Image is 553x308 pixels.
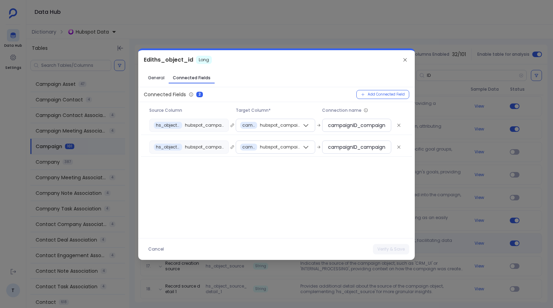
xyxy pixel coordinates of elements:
[328,122,385,129] input: Enter connection name
[189,92,194,97] svg: Connected fields help establish relationships between different tables in your dictionary by allo...
[394,120,404,130] span: Remove
[185,123,224,128] span: hubspot_campaigns
[185,144,224,150] span: hubspot_campaigns
[144,91,186,98] span: Connected Fields
[148,75,165,81] span: General
[236,108,315,113] div: Target Column*
[156,123,180,128] span: hs_object_id
[322,108,362,113] span: Connection name
[236,119,315,132] button: campaign_idhubspot_campaign_to_contact_association
[394,142,404,152] span: Remove
[364,108,368,112] svg: This name will appear as a prefix in the output table to help identify the relationship between t...
[368,92,405,97] span: Add Connected Field
[156,144,180,150] span: hs_object_id
[144,56,193,64] span: Edit hs_object_id
[196,56,212,64] span: Long
[173,75,210,81] span: Connected Fields
[149,108,229,113] div: Source Column
[260,144,302,150] span: hubspot_campaign_to_meeting_association
[196,92,203,97] span: 2
[242,123,255,128] span: campaign_id
[356,90,409,99] button: Add Connected Field
[144,244,168,254] button: Cancel
[260,123,302,128] span: hubspot_campaign_to_contact_association
[242,144,255,150] span: campaign_id
[236,141,315,154] button: campaign_idhubspot_campaign_to_meeting_association
[328,144,385,151] input: Enter connection name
